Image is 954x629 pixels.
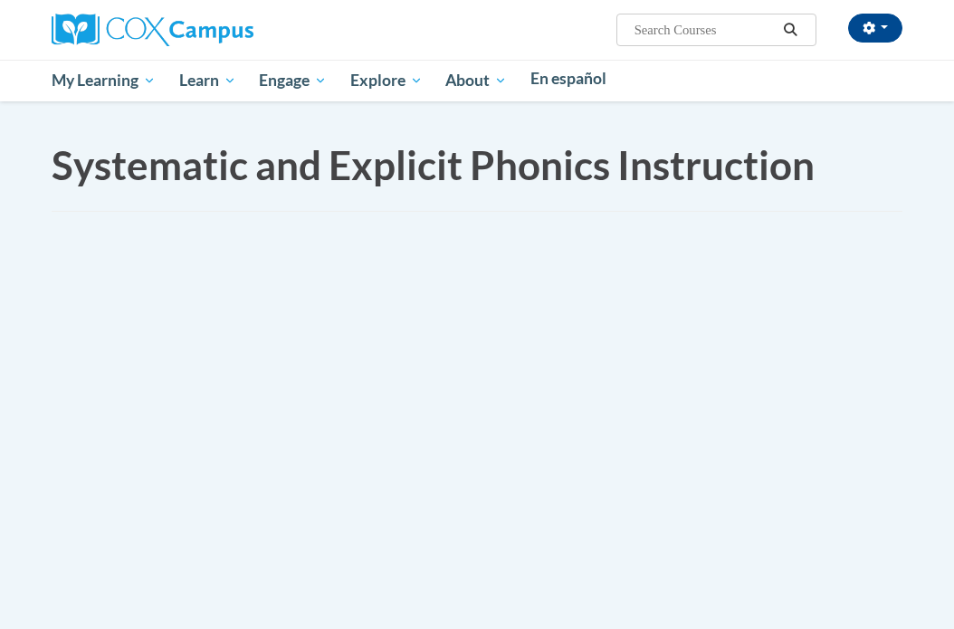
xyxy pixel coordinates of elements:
input: Search Courses [633,19,778,41]
span: Explore [350,70,423,91]
a: En español [519,60,618,98]
a: Engage [247,60,339,101]
a: About [434,60,520,101]
span: My Learning [52,70,156,91]
img: Cox Campus [52,14,253,46]
span: Learn [179,70,236,91]
a: My Learning [40,60,167,101]
button: Search [778,19,805,41]
i:  [783,24,799,37]
span: Engage [259,70,327,91]
a: Explore [339,60,434,101]
span: En español [530,69,606,88]
a: Cox Campus [52,21,253,36]
span: Systematic and Explicit Phonics Instruction [52,141,815,188]
button: Account Settings [848,14,902,43]
span: About [445,70,507,91]
div: Main menu [38,60,916,101]
a: Learn [167,60,248,101]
